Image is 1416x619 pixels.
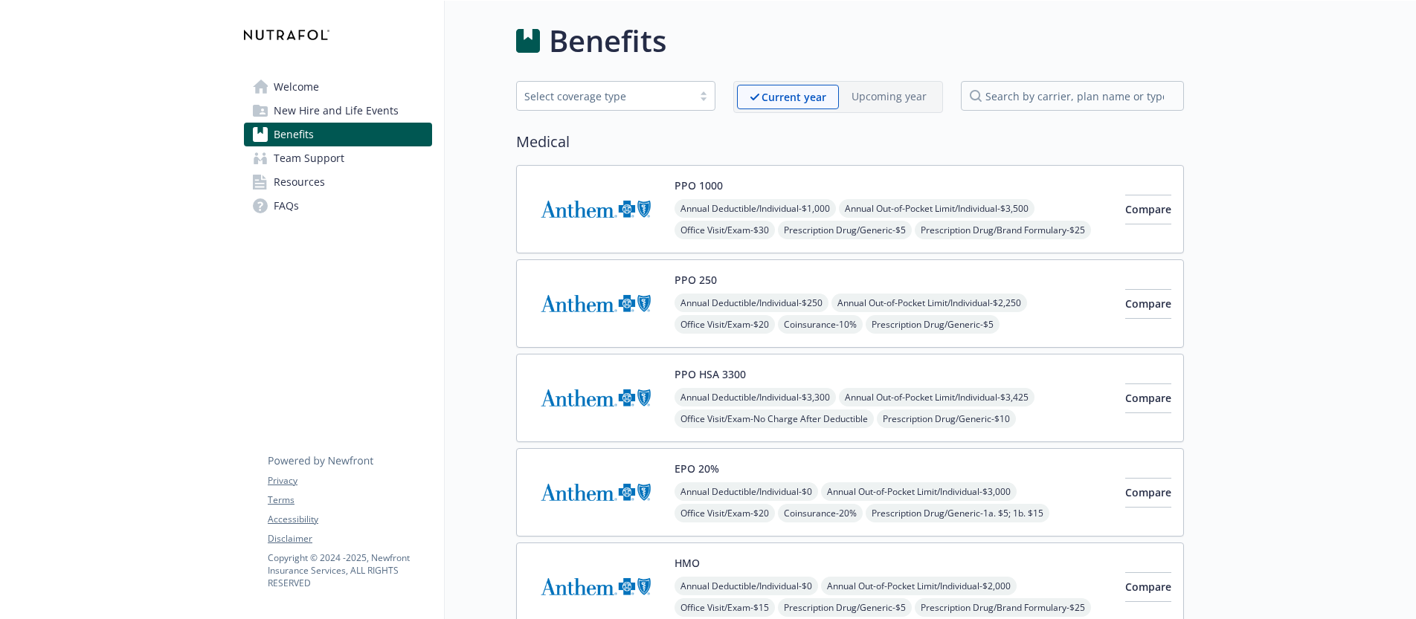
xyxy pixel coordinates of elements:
button: PPO 250 [675,272,717,288]
span: Compare [1125,391,1171,405]
span: Prescription Drug/Generic - $5 [778,598,912,617]
button: Compare [1125,383,1171,413]
p: Copyright © 2024 - 2025 , Newfront Insurance Services, ALL RIGHTS RESERVED [268,551,431,589]
span: Prescription Drug/Brand Formulary - $25 [915,598,1091,617]
span: Office Visit/Exam - No Charge After Deductible [675,409,874,428]
span: Prescription Drug/Generic - $5 [866,315,1000,334]
span: Upcoming year [839,85,939,109]
h2: Medical [516,131,1184,153]
a: FAQs [244,194,432,218]
span: Compare [1125,202,1171,216]
span: Office Visit/Exam - $15 [675,598,775,617]
h1: Benefits [549,19,666,63]
span: Annual Out-of-Pocket Limit/Individual - $3,500 [839,199,1034,218]
span: FAQs [274,194,299,218]
img: Anthem Blue Cross carrier logo [529,366,663,430]
span: Annual Deductible/Individual - $1,000 [675,199,836,218]
span: Coinsurance - 20% [778,504,863,522]
a: Accessibility [268,513,431,526]
div: Select coverage type [524,88,685,104]
span: Coinsurance - 10% [778,315,863,334]
img: Anthem Blue Cross carrier logo [529,555,663,618]
span: Annual Out-of-Pocket Limit/Individual - $2,250 [831,294,1027,312]
span: Annual Out-of-Pocket Limit/Individual - $3,425 [839,388,1034,406]
span: Annual Deductible/Individual - $0 [675,577,818,595]
button: PPO HSA 3300 [675,366,746,382]
p: Upcoming year [852,88,927,104]
button: HMO [675,555,700,571]
span: Prescription Drug/Brand Formulary - $25 [915,221,1091,239]
button: Compare [1125,572,1171,602]
a: Terms [268,493,431,507]
a: Team Support [244,146,432,170]
img: Anthem Blue Cross carrier logo [529,178,663,241]
a: Benefits [244,123,432,146]
span: Prescription Drug/Generic - 1a. $5; 1b. $15 [866,504,1049,522]
a: Resources [244,170,432,194]
button: EPO 20% [675,461,719,476]
button: Compare [1125,195,1171,224]
span: Benefits [274,123,314,146]
p: Current year [762,89,826,105]
span: Office Visit/Exam - $30 [675,221,775,239]
span: New Hire and Life Events [274,99,399,123]
span: Compare [1125,580,1171,594]
span: Annual Deductible/Individual - $3,300 [675,388,836,406]
span: Prescription Drug/Generic - $10 [877,409,1016,428]
input: search by carrier, plan name or type [961,81,1184,111]
span: Compare [1125,296,1171,311]
a: Disclaimer [268,532,431,545]
a: Welcome [244,75,432,99]
span: Annual Deductible/Individual - $250 [675,294,828,312]
span: Compare [1125,485,1171,499]
span: Office Visit/Exam - $20 [675,315,775,334]
span: Welcome [274,75,319,99]
span: Office Visit/Exam - $20 [675,504,775,522]
button: Compare [1125,289,1171,319]
span: Team Support [274,146,344,170]
span: Annual Out-of-Pocket Limit/Individual - $2,000 [821,577,1017,595]
span: Prescription Drug/Generic - $5 [778,221,912,239]
button: PPO 1000 [675,178,723,193]
span: Annual Deductible/Individual - $0 [675,482,818,501]
span: Resources [274,170,325,194]
a: Privacy [268,474,431,487]
img: Anthem Blue Cross carrier logo [529,461,663,524]
a: New Hire and Life Events [244,99,432,123]
span: Annual Out-of-Pocket Limit/Individual - $3,000 [821,482,1017,501]
button: Compare [1125,478,1171,508]
img: Anthem Blue Cross carrier logo [529,272,663,335]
